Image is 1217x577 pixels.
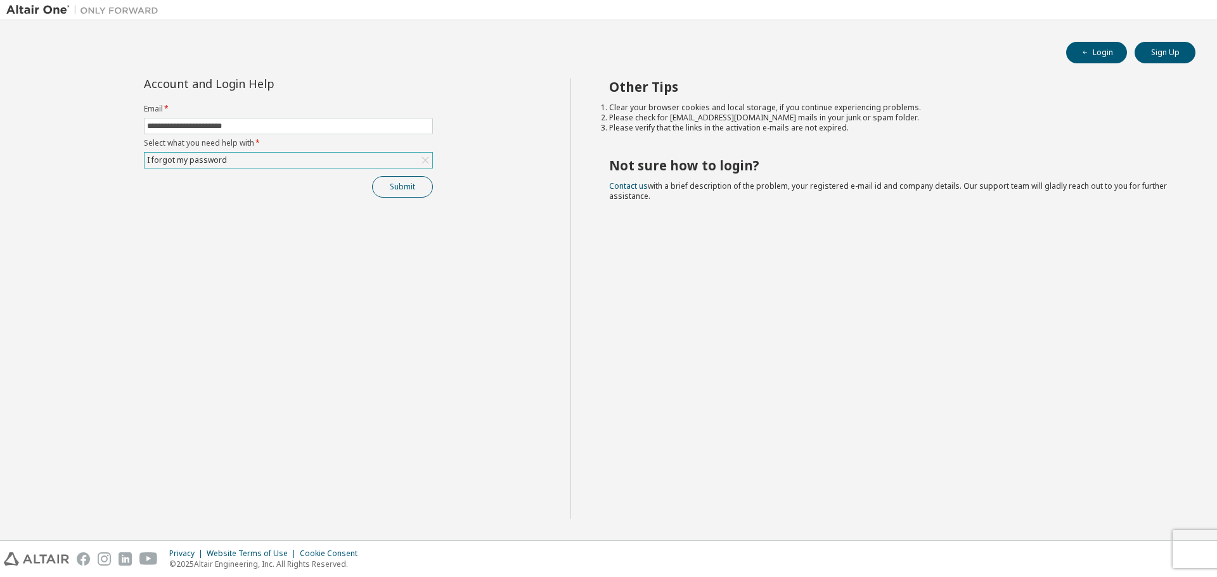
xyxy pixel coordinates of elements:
[609,181,1167,201] span: with a brief description of the problem, your registered e-mail id and company details. Our suppo...
[144,79,375,89] div: Account and Login Help
[1066,42,1127,63] button: Login
[609,123,1173,133] li: Please verify that the links in the activation e-mails are not expired.
[609,103,1173,113] li: Clear your browser cookies and local storage, if you continue experiencing problems.
[1135,42,1195,63] button: Sign Up
[77,552,90,566] img: facebook.svg
[145,153,432,168] div: I forgot my password
[609,181,648,191] a: Contact us
[6,4,165,16] img: Altair One
[372,176,433,198] button: Submit
[139,552,158,566] img: youtube.svg
[144,104,433,114] label: Email
[169,548,207,559] div: Privacy
[98,552,111,566] img: instagram.svg
[609,113,1173,123] li: Please check for [EMAIL_ADDRESS][DOMAIN_NAME] mails in your junk or spam folder.
[207,548,300,559] div: Website Terms of Use
[609,79,1173,95] h2: Other Tips
[145,153,229,167] div: I forgot my password
[119,552,132,566] img: linkedin.svg
[4,552,69,566] img: altair_logo.svg
[144,138,433,148] label: Select what you need help with
[169,559,365,569] p: © 2025 Altair Engineering, Inc. All Rights Reserved.
[300,548,365,559] div: Cookie Consent
[609,157,1173,174] h2: Not sure how to login?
